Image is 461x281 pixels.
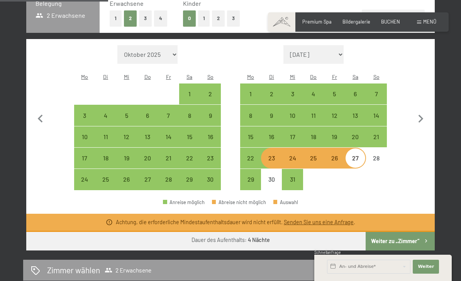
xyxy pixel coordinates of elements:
div: Anreise möglich [324,148,345,169]
a: Bildergalerie [342,19,370,25]
div: Anreise möglich [95,148,116,169]
button: Weiter [413,260,439,274]
div: 25 [304,155,323,174]
div: 16 [262,134,281,153]
div: 9 [201,112,220,132]
div: Anreise möglich [179,148,200,169]
button: Nächster Monat [413,45,429,191]
div: Fri Nov 21 2025 [158,148,179,169]
div: 28 [159,176,178,196]
abbr: Donnerstag [144,73,151,80]
button: 3 [227,10,240,26]
div: Anreise möglich [324,105,345,126]
span: Schnellanfrage [314,250,341,255]
abbr: Samstag [353,73,358,80]
div: 3 [283,91,302,110]
div: Wed Dec 24 2025 [282,148,303,169]
div: Wed Nov 26 2025 [116,169,137,190]
div: Anreise möglich [303,105,324,126]
div: 11 [304,112,323,132]
div: Sun Dec 21 2025 [366,126,387,147]
div: 2 [201,91,220,110]
div: Anreise möglich [282,148,303,169]
div: Anreise möglich [303,126,324,147]
div: Anreise möglich [282,126,303,147]
div: Mon Nov 03 2025 [74,105,95,126]
button: 0 [183,10,196,26]
abbr: Mittwoch [124,73,129,80]
div: 7 [159,112,178,132]
div: Anreise möglich [116,126,137,147]
div: Fri Nov 07 2025 [158,105,179,126]
div: 28 [367,155,386,174]
div: 29 [180,176,199,196]
span: Weiter [418,264,434,270]
div: Anreise möglich [240,169,261,190]
div: Anreise möglich [240,126,261,147]
span: Premium Spa [302,19,332,25]
abbr: Dienstag [103,73,108,80]
div: Fri Dec 19 2025 [324,126,345,147]
div: Anreise möglich [200,169,221,190]
div: 30 [262,176,281,196]
div: 13 [138,134,157,153]
abbr: Freitag [332,73,337,80]
div: Anreise möglich [95,105,116,126]
abbr: Samstag [186,73,192,80]
div: Abreise nicht möglich [212,200,266,205]
div: 21 [159,155,178,174]
div: Anreise möglich [366,83,387,104]
div: Tue Nov 11 2025 [95,126,116,147]
div: Sat Dec 13 2025 [345,105,366,126]
div: 25 [96,176,115,196]
div: Sun Dec 14 2025 [366,105,387,126]
div: Anreise möglich [303,83,324,104]
div: Sat Nov 01 2025 [179,83,200,104]
div: 8 [180,112,199,132]
div: 12 [117,134,136,153]
div: Auswahl [273,200,298,205]
div: Anreise nicht möglich [345,148,366,169]
div: Anreise möglich [137,105,158,126]
div: Anreise möglich [282,169,303,190]
button: 2 [212,10,225,26]
div: Sat Dec 06 2025 [345,83,366,104]
div: Tue Nov 18 2025 [95,148,116,169]
div: Thu Nov 06 2025 [137,105,158,126]
div: Anreise möglich [282,105,303,126]
div: 19 [325,134,344,153]
div: Anreise möglich [158,148,179,169]
abbr: Mittwoch [290,73,295,80]
div: Anreise möglich [324,83,345,104]
div: Mon Nov 10 2025 [74,126,95,147]
div: 22 [180,155,199,174]
div: 11 [96,134,115,153]
div: 15 [180,134,199,153]
div: Fri Nov 14 2025 [158,126,179,147]
div: 4 [304,91,323,110]
div: 14 [159,134,178,153]
div: 26 [117,176,136,196]
div: 17 [283,134,302,153]
abbr: Dienstag [269,73,274,80]
div: Anreise möglich [95,169,116,190]
div: Sun Nov 09 2025 [200,105,221,126]
div: 27 [346,155,365,174]
abbr: Montag [247,73,254,80]
div: Anreise möglich [200,105,221,126]
div: Fri Dec 05 2025 [324,83,345,104]
div: Anreise möglich [137,148,158,169]
div: Fri Dec 12 2025 [324,105,345,126]
div: Thu Dec 04 2025 [303,83,324,104]
div: Sat Nov 22 2025 [179,148,200,169]
div: Mon Dec 22 2025 [240,148,261,169]
div: 23 [262,155,281,174]
abbr: Donnerstag [310,73,317,80]
div: 22 [241,155,260,174]
div: Wed Nov 12 2025 [116,126,137,147]
div: 2 [262,91,281,110]
div: Anreise möglich [200,148,221,169]
div: Sun Dec 28 2025 [366,148,387,169]
div: Thu Nov 20 2025 [137,148,158,169]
